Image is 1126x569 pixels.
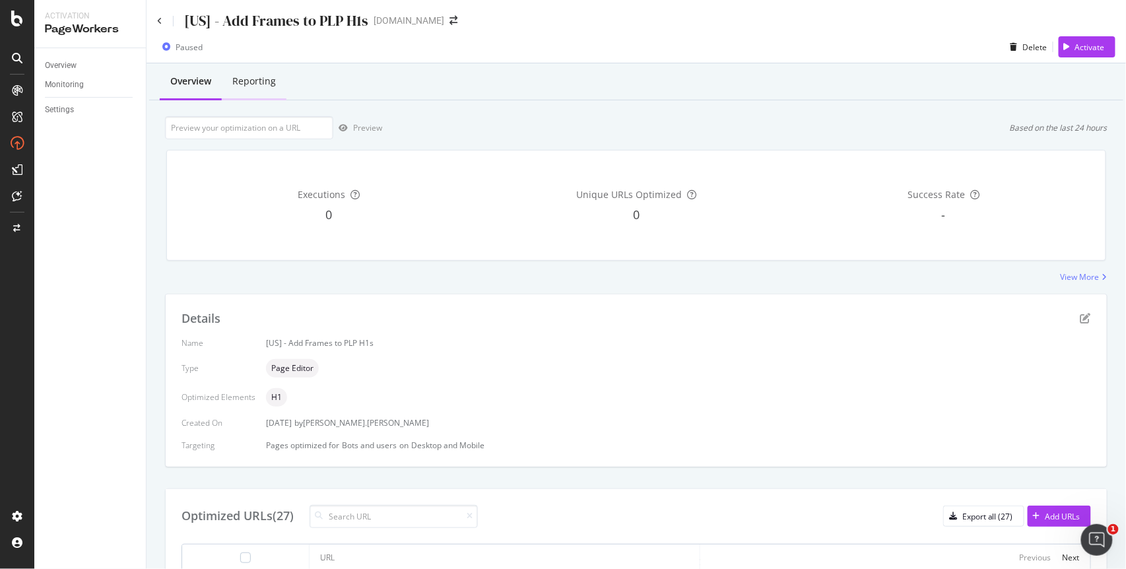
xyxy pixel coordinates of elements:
[1020,552,1051,563] div: Previous
[176,42,203,53] div: Paused
[1059,36,1115,57] button: Activate
[271,364,314,372] span: Page Editor
[266,359,319,378] div: neutral label
[1028,506,1091,527] button: Add URLs
[294,417,429,428] div: by [PERSON_NAME].[PERSON_NAME]
[298,188,345,201] span: Executions
[182,508,294,525] div: Optimized URLs (27)
[1045,511,1080,522] div: Add URLs
[908,188,966,201] span: Success Rate
[182,310,220,327] div: Details
[1063,552,1080,563] div: Next
[1010,122,1108,133] div: Based on the last 24 hours
[157,17,162,25] a: Click to go back
[182,337,255,349] div: Name
[325,207,332,222] span: 0
[45,11,135,22] div: Activation
[1108,524,1119,535] span: 1
[45,59,77,73] div: Overview
[310,505,478,528] input: Search URL
[1081,524,1113,556] iframe: Intercom live chat
[184,11,368,31] div: [US] - Add Frames to PLP H1s
[45,59,137,73] a: Overview
[449,16,457,25] div: arrow-right-arrow-left
[333,117,382,139] button: Preview
[266,440,1091,451] div: Pages optimized for on
[1020,550,1051,566] button: Previous
[353,122,382,133] div: Preview
[45,103,137,117] a: Settings
[45,78,137,92] a: Monitoring
[45,78,84,92] div: Monitoring
[266,337,1091,349] div: [US] - Add Frames to PLP H1s
[411,440,484,451] div: Desktop and Mobile
[1080,313,1091,323] div: pen-to-square
[45,103,74,117] div: Settings
[170,75,211,88] div: Overview
[266,388,287,407] div: neutral label
[942,207,946,222] span: -
[1061,271,1108,283] a: View More
[374,14,444,27] div: [DOMAIN_NAME]
[1023,42,1047,53] div: Delete
[576,188,682,201] span: Unique URLs Optimized
[342,440,397,451] div: Bots and users
[943,506,1024,527] button: Export all (27)
[232,75,276,88] div: Reporting
[1061,271,1100,283] div: View More
[1005,36,1047,57] button: Delete
[320,552,335,564] div: URL
[182,440,255,451] div: Targeting
[182,391,255,403] div: Optimized Elements
[1063,550,1080,566] button: Next
[266,417,1091,428] div: [DATE]
[271,393,282,401] span: H1
[45,22,135,37] div: PageWorkers
[962,511,1013,522] div: Export all (27)
[182,417,255,428] div: Created On
[182,362,255,374] div: Type
[1075,42,1105,53] div: Activate
[633,207,640,222] span: 0
[165,116,333,139] input: Preview your optimization on a URL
